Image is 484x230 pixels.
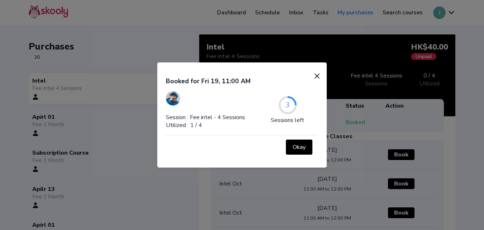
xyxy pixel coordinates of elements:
[257,116,318,124] div: Sessions left
[166,121,188,129] div: Utilized :
[190,121,202,129] div: 1 / 4
[166,77,318,85] div: Booked for Fri 19, 11:00 AM
[166,113,188,121] div: Session :
[166,91,180,105] img: stu_1.jpg
[190,113,245,121] div: Fee intel - 4 Sessions
[286,140,312,154] button: Okay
